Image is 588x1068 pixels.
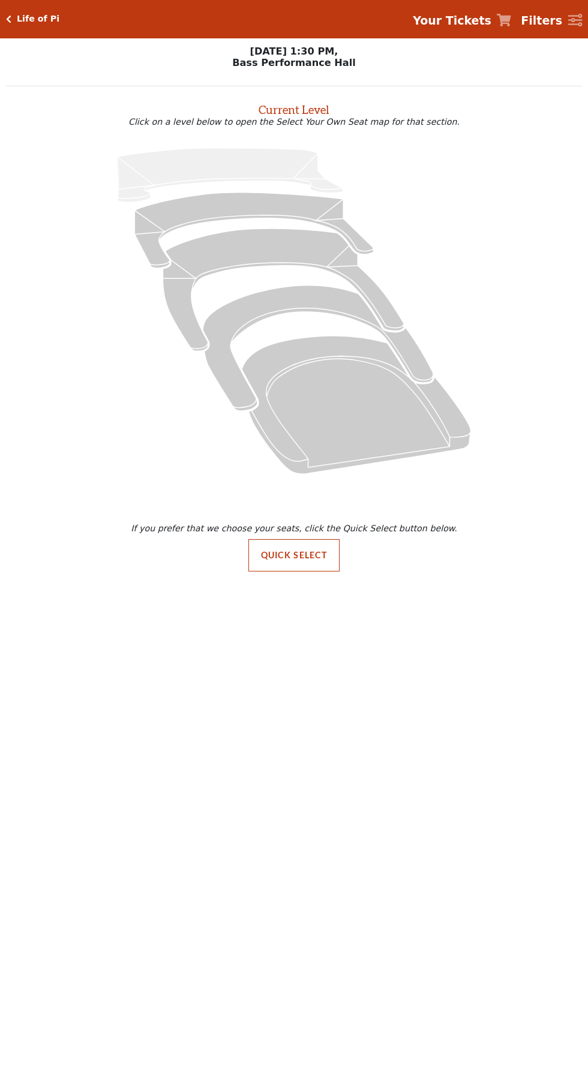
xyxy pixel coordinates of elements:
[6,15,11,23] a: Click here to go back to filters
[135,192,374,268] path: Lower Gallery - Seats Available: 89
[521,12,582,29] a: Filters
[413,14,491,27] strong: Your Tickets
[117,148,343,202] path: Upper Gallery - Seats Available: 0
[6,46,583,68] p: [DATE] 1:30 PM, Bass Performance Hall
[521,14,562,27] strong: Filters
[8,524,580,533] p: If you prefer that we choose your seats, click the Quick Select button below.
[248,539,340,571] button: Quick Select
[413,12,511,29] a: Your Tickets
[242,336,471,474] path: Orchestra / Parterre Circle - Seats Available: 27
[17,14,59,24] h5: Life of Pi
[6,117,583,127] p: Click on a level below to open the Select Your Own Seat map for that section.
[6,98,583,117] h2: Current Level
